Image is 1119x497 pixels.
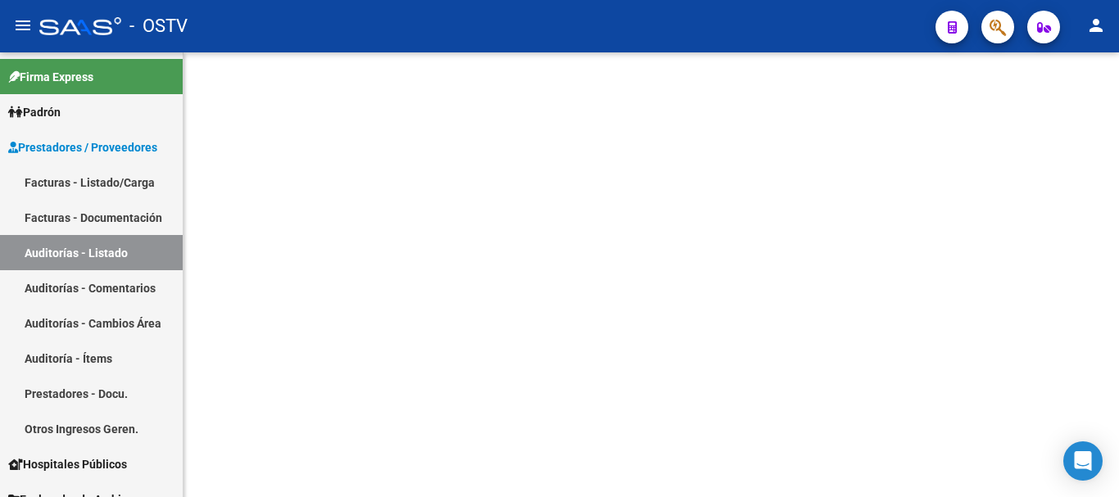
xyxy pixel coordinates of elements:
span: Prestadores / Proveedores [8,138,157,156]
mat-icon: person [1086,16,1106,35]
span: - OSTV [129,8,188,44]
span: Firma Express [8,68,93,86]
span: Hospitales Públicos [8,455,127,473]
span: Padrón [8,103,61,121]
div: Open Intercom Messenger [1063,441,1103,481]
mat-icon: menu [13,16,33,35]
